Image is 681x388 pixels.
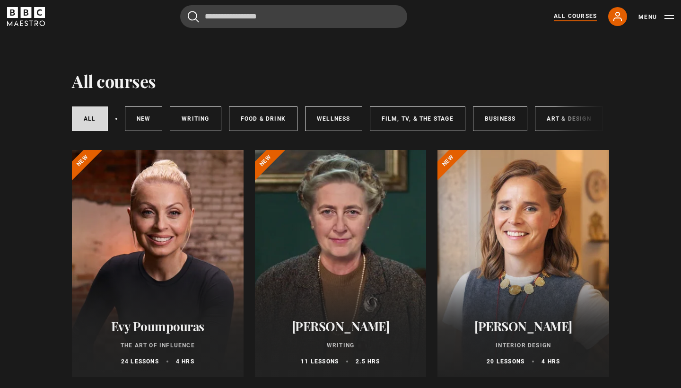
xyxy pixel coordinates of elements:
[356,357,380,366] p: 2.5 hrs
[266,319,415,334] h2: [PERSON_NAME]
[170,106,221,131] a: Writing
[121,357,159,366] p: 24 lessons
[554,12,597,21] a: All Courses
[305,106,362,131] a: Wellness
[72,150,244,377] a: Evy Poumpouras The Art of Influence 24 lessons 4 hrs New
[535,106,602,131] a: Art & Design
[72,71,156,91] h1: All courses
[301,357,339,366] p: 11 lessons
[541,357,560,366] p: 4 hrs
[7,7,45,26] svg: BBC Maestro
[473,106,528,131] a: Business
[188,11,199,23] button: Submit the search query
[437,150,609,377] a: [PERSON_NAME] Interior Design 20 lessons 4 hrs New
[72,106,108,131] a: All
[176,357,194,366] p: 4 hrs
[449,341,598,350] p: Interior Design
[255,150,427,377] a: [PERSON_NAME] Writing 11 lessons 2.5 hrs New
[449,319,598,334] h2: [PERSON_NAME]
[266,341,415,350] p: Writing
[180,5,407,28] input: Search
[83,341,232,350] p: The Art of Influence
[638,12,674,22] button: Toggle navigation
[229,106,297,131] a: Food & Drink
[487,357,524,366] p: 20 lessons
[125,106,163,131] a: New
[370,106,465,131] a: Film, TV, & The Stage
[83,319,232,334] h2: Evy Poumpouras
